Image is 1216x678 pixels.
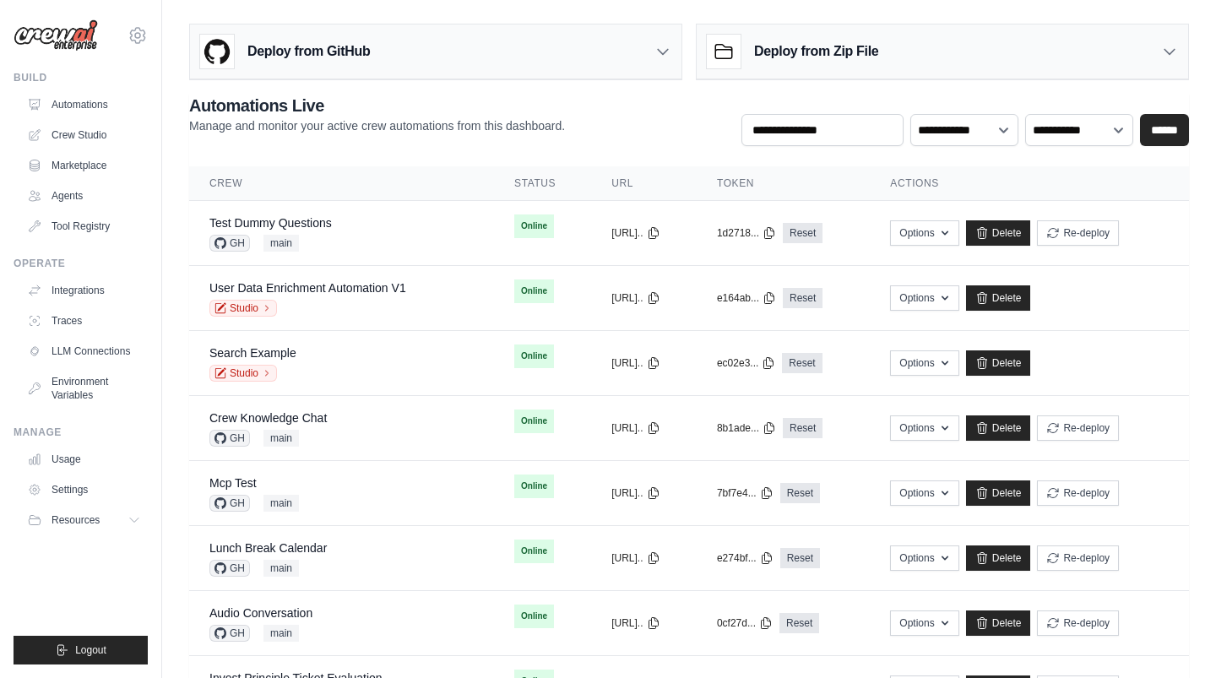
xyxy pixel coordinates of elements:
[263,560,299,577] span: main
[966,415,1031,441] a: Delete
[514,605,554,628] span: Online
[209,476,257,490] a: Mcp Test
[890,350,958,376] button: Options
[263,495,299,512] span: main
[717,486,774,500] button: 7bf7e4...
[514,344,554,368] span: Online
[209,365,277,382] a: Studio
[200,35,234,68] img: GitHub Logo
[966,350,1031,376] a: Delete
[783,288,822,308] a: Reset
[209,625,250,642] span: GH
[717,291,776,305] button: e164ab...
[591,166,697,201] th: URL
[209,281,406,295] a: User Data Enrichment Automation V1
[52,513,100,527] span: Resources
[754,41,878,62] h3: Deploy from Zip File
[717,421,776,435] button: 8b1ade...
[717,356,775,370] button: ec02e3...
[20,368,148,409] a: Environment Variables
[514,540,554,563] span: Online
[209,216,332,230] a: Test Dummy Questions
[890,545,958,571] button: Options
[20,507,148,534] button: Resources
[697,166,870,201] th: Token
[494,166,591,201] th: Status
[717,551,774,565] button: e274bf...
[247,41,370,62] h3: Deploy from GitHub
[966,285,1031,311] a: Delete
[20,91,148,118] a: Automations
[783,223,822,243] a: Reset
[14,19,98,52] img: Logo
[514,410,554,433] span: Online
[1037,220,1119,246] button: Re-deploy
[870,166,1189,201] th: Actions
[890,610,958,636] button: Options
[209,606,312,620] a: Audio Conversation
[189,94,565,117] h2: Automations Live
[189,117,565,134] p: Manage and monitor your active crew automations from this dashboard.
[209,235,250,252] span: GH
[14,426,148,439] div: Manage
[263,625,299,642] span: main
[514,279,554,303] span: Online
[75,643,106,657] span: Logout
[890,220,958,246] button: Options
[717,226,776,240] button: 1d2718...
[890,480,958,506] button: Options
[1037,545,1119,571] button: Re-deploy
[209,495,250,512] span: GH
[14,71,148,84] div: Build
[20,338,148,365] a: LLM Connections
[966,480,1031,506] a: Delete
[782,353,822,373] a: Reset
[890,415,958,441] button: Options
[783,418,822,438] a: Reset
[514,475,554,498] span: Online
[20,122,148,149] a: Crew Studio
[20,476,148,503] a: Settings
[890,285,958,311] button: Options
[966,545,1031,571] a: Delete
[209,430,250,447] span: GH
[1037,415,1119,441] button: Re-deploy
[514,214,554,238] span: Online
[209,541,327,555] a: Lunch Break Calendar
[780,483,820,503] a: Reset
[20,446,148,473] a: Usage
[966,610,1031,636] a: Delete
[209,346,296,360] a: Search Example
[966,220,1031,246] a: Delete
[779,613,819,633] a: Reset
[14,257,148,270] div: Operate
[780,548,820,568] a: Reset
[20,277,148,304] a: Integrations
[1037,480,1119,506] button: Re-deploy
[1037,610,1119,636] button: Re-deploy
[20,213,148,240] a: Tool Registry
[20,152,148,179] a: Marketplace
[263,235,299,252] span: main
[263,430,299,447] span: main
[20,307,148,334] a: Traces
[209,560,250,577] span: GH
[20,182,148,209] a: Agents
[717,616,773,630] button: 0cf27d...
[209,300,277,317] a: Studio
[209,411,327,425] a: Crew Knowledge Chat
[189,166,494,201] th: Crew
[14,636,148,664] button: Logout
